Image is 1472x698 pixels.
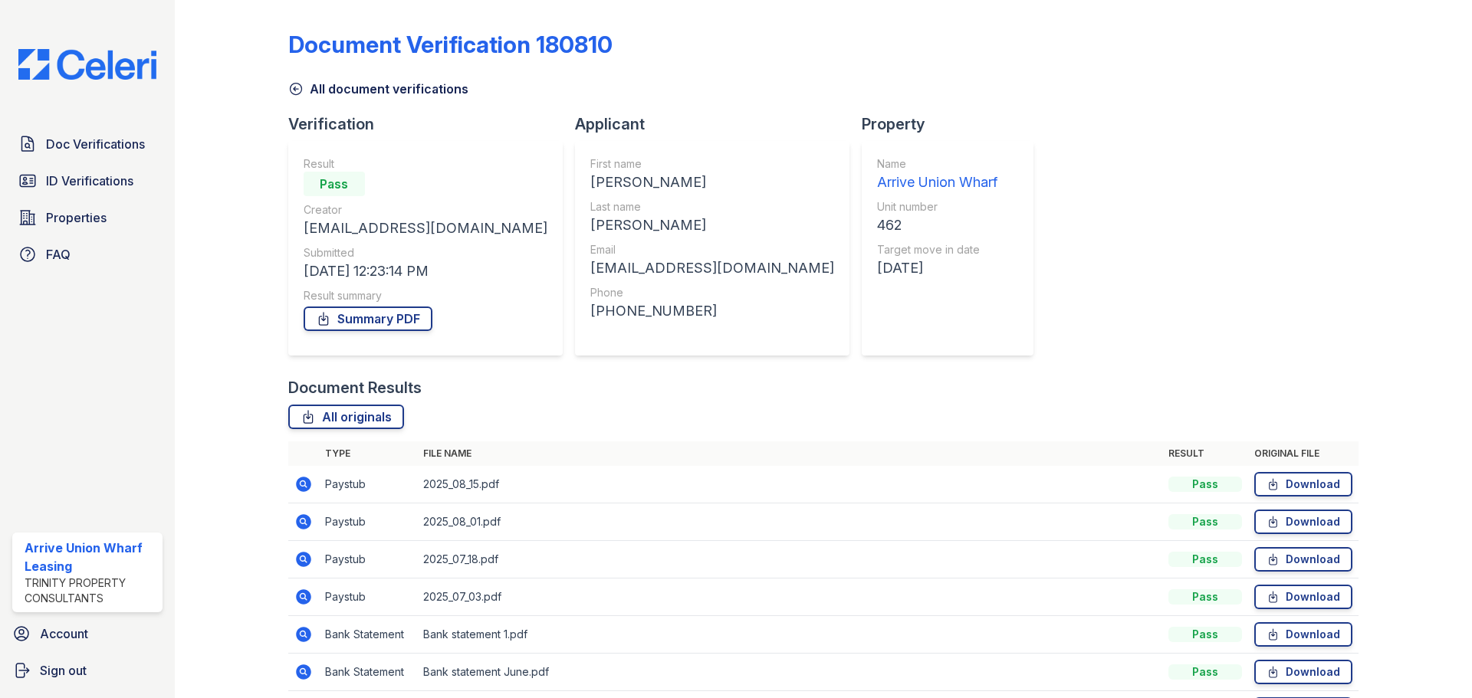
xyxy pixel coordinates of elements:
[46,245,71,264] span: FAQ
[590,300,834,322] div: [PHONE_NUMBER]
[304,306,432,331] a: Summary PDF
[1168,589,1242,605] div: Pass
[1254,510,1352,534] a: Download
[862,113,1046,135] div: Property
[590,172,834,193] div: [PERSON_NAME]
[46,172,133,190] span: ID Verifications
[304,218,547,239] div: [EMAIL_ADDRESS][DOMAIN_NAME]
[877,257,997,279] div: [DATE]
[46,208,107,227] span: Properties
[319,578,417,616] td: Paystub
[319,541,417,578] td: Paystub
[417,654,1162,691] td: Bank statement June.pdf
[304,172,365,196] div: Pass
[304,261,547,282] div: [DATE] 12:23:14 PM
[877,199,997,215] div: Unit number
[1254,472,1352,496] a: Download
[6,655,169,686] a: Sign out
[417,441,1162,466] th: File name
[417,616,1162,654] td: Bank statement 1.pdf
[1254,547,1352,572] a: Download
[288,31,613,58] div: Document Verification 180810
[288,80,468,98] a: All document verifications
[12,165,163,196] a: ID Verifications
[304,288,547,303] div: Result summary
[877,156,997,172] div: Name
[877,242,997,257] div: Target move in date
[590,257,834,279] div: [EMAIL_ADDRESS][DOMAIN_NAME]
[319,441,417,466] th: Type
[417,578,1162,616] td: 2025_07_03.pdf
[40,624,88,643] span: Account
[12,202,163,233] a: Properties
[877,215,997,236] div: 462
[304,245,547,261] div: Submitted
[417,503,1162,541] td: 2025_08_01.pdf
[304,202,547,218] div: Creator
[288,113,575,135] div: Verification
[319,616,417,654] td: Bank Statement
[1254,585,1352,609] a: Download
[1168,627,1242,642] div: Pass
[1254,622,1352,647] a: Download
[1168,552,1242,567] div: Pass
[304,156,547,172] div: Result
[1162,441,1248,466] th: Result
[319,503,417,541] td: Paystub
[590,242,834,257] div: Email
[1168,477,1242,492] div: Pass
[417,541,1162,578] td: 2025_07_18.pdf
[40,661,87,680] span: Sign out
[575,113,862,135] div: Applicant
[25,539,156,575] div: Arrive Union Wharf Leasing
[6,618,169,649] a: Account
[1168,664,1242,680] div: Pass
[12,129,163,159] a: Doc Verifications
[590,156,834,172] div: First name
[877,172,997,193] div: Arrive Union Wharf
[590,215,834,236] div: [PERSON_NAME]
[1254,660,1352,684] a: Download
[417,466,1162,503] td: 2025_08_15.pdf
[1248,441,1359,466] th: Original file
[319,654,417,691] td: Bank Statement
[590,285,834,300] div: Phone
[319,466,417,503] td: Paystub
[877,156,997,193] a: Name Arrive Union Wharf
[6,49,169,80] img: CE_Logo_Blue-a8612792a0a2168367f1c8372b55b34899dd931a85d93a1a3d3e32e68fde9ad4.png
[25,575,156,606] div: Trinity Property Consultants
[288,405,404,429] a: All originals
[288,377,422,398] div: Document Results
[46,135,145,153] span: Doc Verifications
[1168,514,1242,529] div: Pass
[590,199,834,215] div: Last name
[12,239,163,270] a: FAQ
